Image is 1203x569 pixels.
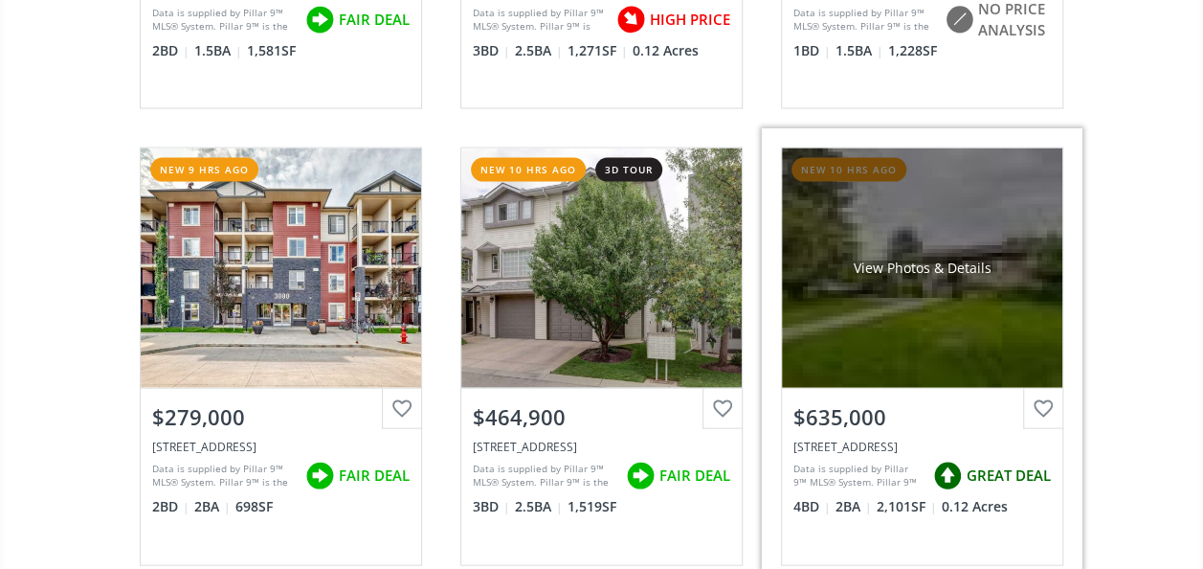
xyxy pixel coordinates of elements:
[793,497,831,516] span: 4 BD
[967,466,1051,486] span: GREAT DEAL
[473,439,730,455] div: 8 Kingsland Villas SW, Calgary, AB T2V5J9
[235,497,273,516] span: 698 SF
[152,462,296,490] div: Data is supplied by Pillar 9™ MLS® System. Pillar 9™ is the owner of the copyright in its MLS® Sy...
[568,497,616,516] span: 1,519 SF
[473,497,510,516] span: 3 BD
[152,402,410,432] div: $279,000
[942,497,1008,516] span: 0.12 Acres
[247,41,296,60] span: 1,581 SF
[877,497,937,516] span: 2,101 SF
[633,41,699,60] span: 0.12 Acres
[301,1,339,39] img: rating icon
[793,402,1051,432] div: $635,000
[793,6,935,34] div: Data is supplied by Pillar 9™ MLS® System. Pillar 9™ is the owner of the copyright in its MLS® Sy...
[473,462,616,490] div: Data is supplied by Pillar 9™ MLS® System. Pillar 9™ is the owner of the copyright in its MLS® Sy...
[473,402,730,432] div: $464,900
[194,41,242,60] span: 1.5 BA
[515,497,563,516] span: 2.5 BA
[473,6,607,34] div: Data is supplied by Pillar 9™ MLS® System. Pillar 9™ is the owner of the copyright in its MLS® Sy...
[152,497,189,516] span: 2 BD
[793,439,1051,455] div: 15 Harrow Crescent SW, Calgary, AB T2V 3B2
[650,10,730,30] span: HIGH PRICE
[473,41,510,60] span: 3 BD
[152,6,296,34] div: Data is supplied by Pillar 9™ MLS® System. Pillar 9™ is the owner of the copyright in its MLS® Sy...
[515,41,563,60] span: 2.5 BA
[301,457,339,495] img: rating icon
[853,259,991,278] div: View Photos & Details
[940,1,978,39] img: rating icon
[835,41,883,60] span: 1.5 BA
[612,1,650,39] img: rating icon
[568,41,628,60] span: 1,271 SF
[339,466,410,486] span: FAIR DEAL
[152,439,410,455] div: 81 Legacy Boulevard SE #3115, Calgary, AB T2X 2B9
[835,497,872,516] span: 2 BA
[888,41,937,60] span: 1,228 SF
[659,466,730,486] span: FAIR DEAL
[621,457,659,495] img: rating icon
[793,41,831,60] span: 1 BD
[928,457,967,495] img: rating icon
[793,462,924,490] div: Data is supplied by Pillar 9™ MLS® System. Pillar 9™ is the owner of the copyright in its MLS® Sy...
[194,497,231,516] span: 2 BA
[339,10,410,30] span: FAIR DEAL
[152,41,189,60] span: 2 BD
